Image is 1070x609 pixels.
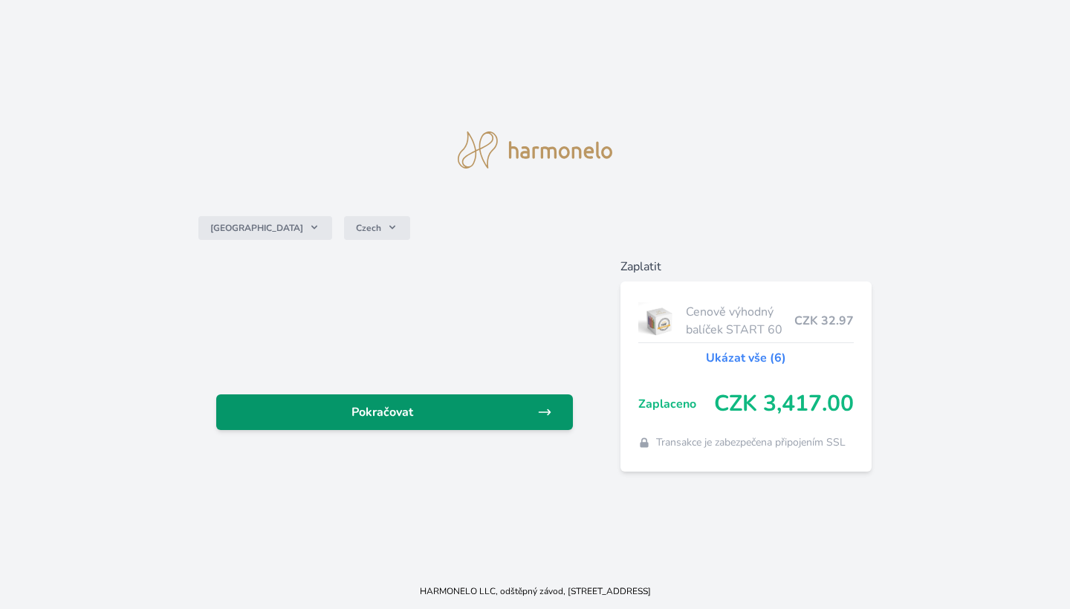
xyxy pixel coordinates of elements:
[458,131,612,169] img: logo.svg
[794,312,854,330] span: CZK 32.97
[344,216,410,240] button: Czech
[638,395,715,413] span: Zaplaceno
[638,302,681,339] img: start.jpg
[686,303,794,339] span: Cenově výhodný balíček START 60
[714,391,854,417] span: CZK 3,417.00
[620,258,872,276] h6: Zaplatit
[706,349,786,367] a: Ukázat vše (6)
[356,222,381,234] span: Czech
[216,394,573,430] a: Pokračovat
[228,403,537,421] span: Pokračovat
[198,216,332,240] button: [GEOGRAPHIC_DATA]
[210,222,303,234] span: [GEOGRAPHIC_DATA]
[656,435,846,450] span: Transakce je zabezpečena připojením SSL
